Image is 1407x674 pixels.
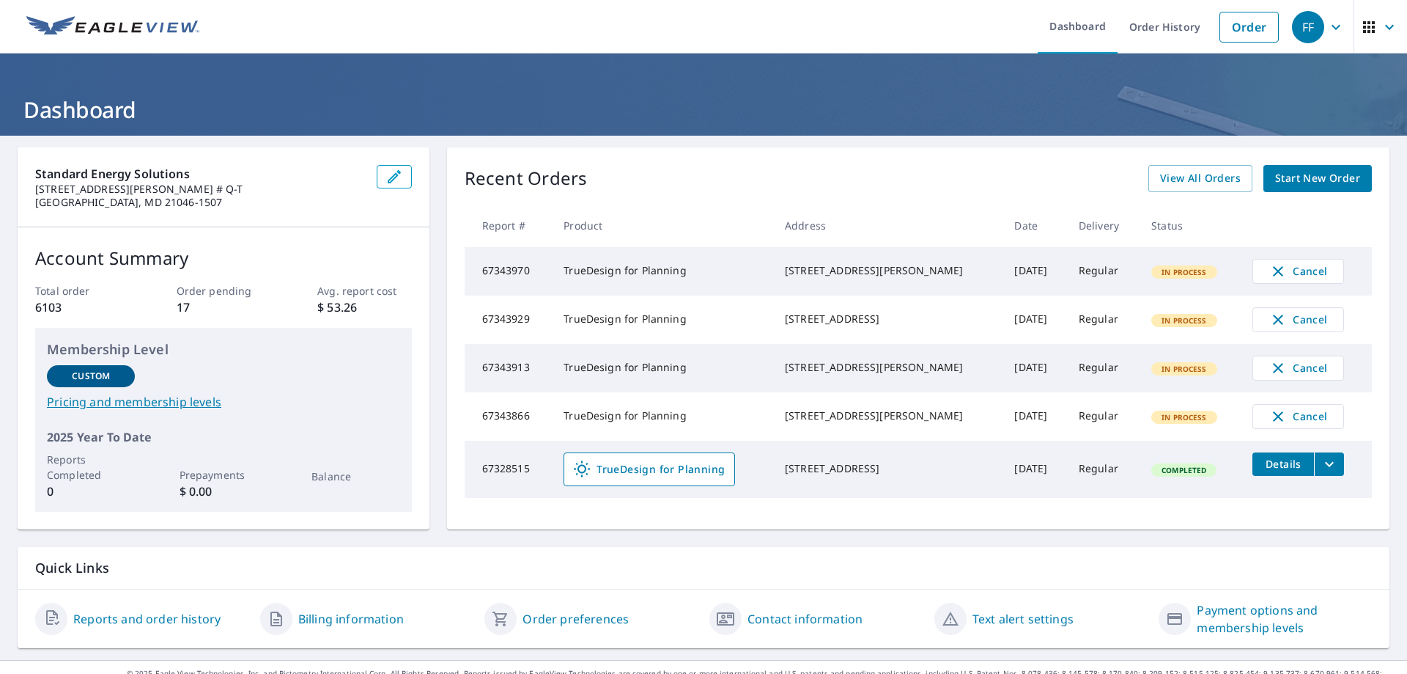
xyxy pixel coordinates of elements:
[1067,247,1140,296] td: Regular
[564,453,734,486] a: TrueDesign for Planning
[552,247,773,296] td: TrueDesign for Planning
[73,610,221,628] a: Reports and order history
[552,204,773,247] th: Product
[465,344,553,392] td: 67343913
[465,392,553,441] td: 67343866
[47,483,135,500] p: 0
[1002,296,1067,344] td: [DATE]
[35,298,129,316] p: 6103
[785,409,991,423] div: [STREET_ADDRESS][PERSON_NAME]
[1252,356,1344,381] button: Cancel
[35,183,365,196] p: [STREET_ADDRESS][PERSON_NAME] # Q-T
[465,441,553,498] td: 67328515
[785,263,991,278] div: [STREET_ADDRESS][PERSON_NAME]
[1002,441,1067,498] td: [DATE]
[1153,364,1216,374] span: In Process
[35,245,412,271] p: Account Summary
[1067,344,1140,392] td: Regular
[773,204,1002,247] th: Address
[1268,359,1329,377] span: Cancel
[1252,453,1314,476] button: detailsBtn-67328515
[47,340,400,359] p: Membership Level
[1252,259,1344,284] button: Cancel
[72,370,110,383] p: Custom
[1067,392,1140,441] td: Regular
[1197,601,1372,637] a: Payment options and membership levels
[311,469,399,484] p: Balance
[35,559,1372,577] p: Quick Links
[785,360,991,375] div: [STREET_ADDRESS][PERSON_NAME]
[552,344,773,392] td: TrueDesign for Planning
[177,283,270,298] p: Order pending
[18,95,1389,125] h1: Dashboard
[1219,12,1279,43] a: Order
[1002,344,1067,392] td: [DATE]
[35,283,129,298] p: Total order
[47,428,400,446] p: 2025 Year To Date
[972,610,1074,628] a: Text alert settings
[465,165,588,192] p: Recent Orders
[26,16,199,38] img: EV Logo
[1263,165,1372,192] a: Start New Order
[1252,404,1344,429] button: Cancel
[1067,441,1140,498] td: Regular
[317,283,411,298] p: Avg. report cost
[1002,247,1067,296] td: [DATE]
[1002,392,1067,441] td: [DATE]
[47,452,135,483] p: Reports Completed
[1275,169,1360,188] span: Start New Order
[1268,311,1329,329] span: Cancel
[573,461,725,478] span: TrueDesign for Planning
[1153,412,1216,422] span: In Process
[785,461,991,476] div: [STREET_ADDRESS]
[1314,453,1344,476] button: filesDropdownBtn-67328515
[35,165,365,183] p: Standard Energy Solutions
[180,483,267,500] p: $ 0.00
[465,296,553,344] td: 67343929
[1292,11,1324,43] div: FF
[1160,169,1241,188] span: View All Orders
[1067,296,1140,344] td: Regular
[1002,204,1067,247] th: Date
[180,467,267,483] p: Prepayments
[317,298,411,316] p: $ 53.26
[1153,465,1215,475] span: Completed
[298,610,404,628] a: Billing information
[1067,204,1140,247] th: Delivery
[1153,267,1216,277] span: In Process
[177,298,270,316] p: 17
[785,312,991,326] div: [STREET_ADDRESS]
[1268,408,1329,425] span: Cancel
[552,392,773,441] td: TrueDesign for Planning
[465,204,553,247] th: Report #
[465,247,553,296] td: 67343970
[1140,204,1241,247] th: Status
[747,610,863,628] a: Contact information
[1252,307,1344,332] button: Cancel
[1261,457,1305,471] span: Details
[552,296,773,344] td: TrueDesign for Planning
[35,196,365,209] p: [GEOGRAPHIC_DATA], MD 21046-1507
[1153,315,1216,326] span: In Process
[522,610,629,628] a: Order preferences
[1268,263,1329,280] span: Cancel
[47,393,400,411] a: Pricing and membership levels
[1148,165,1252,192] a: View All Orders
